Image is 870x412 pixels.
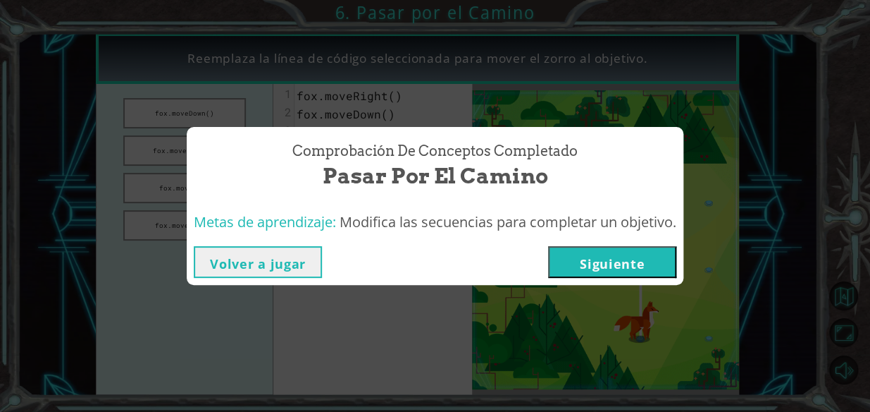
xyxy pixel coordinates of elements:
span: Modifica las secuencias para completar un objetivo. [340,212,676,231]
span: Metas de aprendizaje: [194,212,336,231]
span: Comprobación de conceptos Completado [292,141,578,162]
button: Volver a jugar [194,246,322,278]
span: Pasar por el Camino [323,161,548,191]
button: Siguiente [548,246,676,278]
